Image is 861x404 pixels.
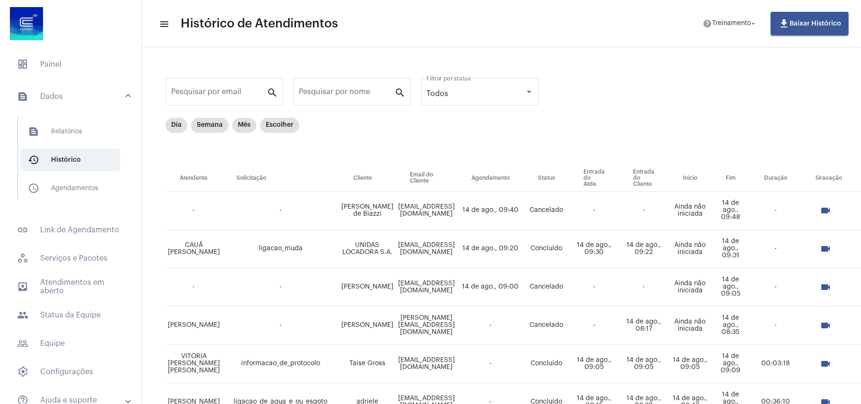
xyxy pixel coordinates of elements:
[750,230,801,268] td: -
[669,165,712,192] th: Início
[820,281,831,293] mat-icon: videocam
[165,230,222,268] td: CAUÃ [PERSON_NAME]
[6,112,141,213] div: sidenav iconDados
[457,307,524,345] td: -
[457,165,524,192] th: Agendamento
[165,268,222,307] td: -
[569,268,619,307] td: -
[8,5,45,43] img: d4669ae0-8c07-2337-4f67-34b0df7f5ae4.jpeg
[524,307,569,345] td: Cancelado
[750,307,801,345] td: -
[569,307,619,345] td: -
[712,268,750,307] td: 14 de ago., 09:05
[394,87,406,98] mat-icon: search
[191,118,228,133] mat-chip: Semana
[260,118,299,133] mat-chip: Escolher
[9,275,132,298] span: Atendimentos em aberto
[669,230,712,268] td: Ainda não iniciada
[750,345,801,383] td: 00:03:18
[396,345,457,383] td: [EMAIL_ADDRESS][DOMAIN_NAME]
[457,345,524,383] td: -
[457,192,524,230] td: 14 de ago., 09:40
[619,307,669,345] td: 14 de ago., 08:17
[804,354,854,373] mat-chip-list: selection
[619,230,669,268] td: 14 de ago., 09:22
[524,345,569,383] td: Concluído
[457,230,524,268] td: 14 de ago., 09:20
[712,165,750,192] th: Fim
[778,20,841,27] span: Baixar Histórico
[222,165,339,192] th: Solicitação
[17,281,28,292] mat-icon: sidenav icon
[712,230,750,268] td: 14 de ago., 09:31
[20,177,120,200] span: Agendamentos
[697,14,763,33] button: Treinamento
[159,18,168,30] mat-icon: sidenav icon
[9,53,132,76] span: Painel
[17,59,28,70] span: sidenav icon
[524,230,569,268] td: Concluído
[569,192,619,230] td: -
[17,91,28,102] mat-icon: sidenav icon
[771,12,849,35] button: Baixar Histórico
[801,165,856,192] th: Gravação
[396,165,457,192] th: Email do Cliente
[339,230,396,268] td: UNIDAS LOCADORA S.A.
[669,192,712,230] td: Ainda não iniciada
[669,268,712,307] td: Ainda não iniciada
[165,165,222,192] th: Atendente
[820,205,831,216] mat-icon: videocam
[17,366,28,378] span: sidenav icon
[279,322,282,328] span: -
[165,345,222,383] td: VITORIA [PERSON_NAME] [PERSON_NAME]
[20,120,120,143] span: Relatórios
[396,268,457,307] td: [EMAIL_ADDRESS][DOMAIN_NAME]
[396,307,457,345] td: [PERSON_NAME][EMAIL_ADDRESS][DOMAIN_NAME]
[669,345,712,383] td: 14 de ago., 09:05
[669,307,712,345] td: Ainda não iniciada
[820,243,831,255] mat-icon: videocam
[339,165,396,192] th: Cliente
[712,20,751,27] span: Treinamento
[9,247,132,270] span: Serviços e Pacotes
[181,16,338,31] span: Histórico de Atendimentos
[17,309,28,321] mat-icon: sidenav icon
[17,338,28,349] mat-icon: sidenav icon
[712,345,750,383] td: 14 de ago., 09:09
[524,268,569,307] td: Cancelado
[299,89,394,98] input: Pesquisar por nome
[279,207,282,213] span: -
[28,154,39,166] mat-icon: sidenav icon
[749,19,757,28] mat-icon: arrow_drop_down
[279,283,282,290] span: -
[20,149,120,171] span: Histórico
[712,192,750,230] td: 14 de ago., 09:48
[569,165,619,192] th: Entrada do Atde.
[778,18,790,29] mat-icon: file_download
[820,358,831,369] mat-icon: videocam
[750,192,801,230] td: -
[9,219,132,241] span: Link de Agendamento
[28,126,39,137] mat-icon: sidenav icon
[171,89,267,98] input: Pesquisar por email
[804,239,854,258] mat-chip-list: selection
[619,165,669,192] th: Entrada do Cliente
[9,360,132,383] span: Configurações
[569,230,619,268] td: 14 de ago., 09:30
[165,307,222,345] td: [PERSON_NAME]
[426,90,448,97] span: Todos
[17,253,28,264] span: sidenav icon
[396,230,457,268] td: [EMAIL_ADDRESS][DOMAIN_NAME]
[339,268,396,307] td: [PERSON_NAME]
[703,19,712,28] mat-icon: help
[6,81,141,112] mat-expansion-panel-header: sidenav iconDados
[457,268,524,307] td: 14 de ago., 09:00
[750,165,801,192] th: Duração
[17,91,126,102] mat-panel-title: Dados
[524,192,569,230] td: Cancelado
[804,316,854,335] mat-chip-list: selection
[9,332,132,355] span: Equipe
[820,320,831,331] mat-icon: videocam
[619,268,669,307] td: -
[339,192,396,230] td: [PERSON_NAME] de Biazzi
